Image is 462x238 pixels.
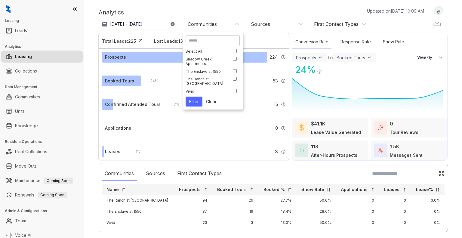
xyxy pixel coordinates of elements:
td: The Ranch at [GEOGRAPHIC_DATA] [102,195,174,206]
span: Coming Soon [44,178,73,184]
a: Move Outs [15,160,37,172]
div: 118 [311,143,318,150]
img: sorting [249,187,253,192]
span: 15 [274,101,278,108]
p: Analytics [99,8,124,17]
div: 24 % [144,78,158,84]
span: 3 [275,148,278,155]
td: 0 [336,206,379,217]
td: 3.0% [411,195,445,206]
p: Booked % [263,187,285,193]
button: Clear [202,97,220,107]
img: SearchIcon [426,171,431,176]
img: ViewFilterArrow [317,54,323,60]
div: 0 [390,120,393,127]
img: AfterHoursConversations [300,148,304,153]
div: Leases [105,148,120,155]
td: 23 [174,217,212,228]
img: LeaseValue [300,124,304,131]
img: sorting [203,187,207,192]
img: TotalFum [378,148,383,153]
div: Response Rate [337,36,374,48]
div: Confirmed Attended Tours [105,101,161,108]
h3: Analytics [5,44,84,49]
div: $41.1K [311,120,325,127]
div: Messages Sent [390,152,423,158]
td: 28.6% [296,206,336,217]
a: RenewalsComing Soon [15,189,67,201]
img: TourReviews [378,125,383,130]
span: Coming Soon [38,192,67,198]
img: UserAvatar [434,8,443,14]
td: 87 [174,206,212,217]
div: Shadow Creek Apartments [186,57,226,66]
p: [DATE] - [DATE] [110,21,143,27]
div: 1 % [130,148,140,155]
div: The Ranch at [GEOGRAPHIC_DATA] [186,77,226,86]
img: sorting [121,187,125,192]
p: Lease% [416,187,433,193]
p: Applications [341,187,368,193]
li: Communities [1,91,83,103]
img: ViewFilterArrow [366,54,372,60]
p: Booked Tours [217,187,247,193]
div: The Enclave at 1550 [186,69,226,74]
span: 224 [269,54,278,60]
img: sorting [370,187,374,192]
a: Knowledge [15,120,38,132]
img: Info [281,79,286,83]
img: sorting [326,187,331,192]
img: sorting [435,187,440,192]
li: Renewals [1,189,83,201]
td: 0 [379,206,411,217]
img: Info [281,102,286,107]
div: Show Rate [380,36,407,48]
h3: Data Management [5,84,84,90]
a: Communities [15,91,40,103]
p: Prospects [179,187,201,193]
div: Select All [186,49,226,54]
div: First Contact Types [174,167,225,181]
td: 3 [379,195,411,206]
img: Click Icon [322,64,331,73]
span: 0 [275,125,278,131]
h3: Admin & Configurations [5,208,84,214]
img: Click Icon [136,36,145,45]
img: Info [281,55,286,60]
img: sorting [402,187,406,192]
li: Knowledge [1,120,83,132]
div: Sources [251,21,270,27]
li: Units [1,105,83,117]
li: Leads [1,25,83,37]
div: After-Hours Prospects [311,152,357,158]
div: Conversion Rate [292,36,331,48]
div: 24 % [292,63,316,76]
li: Team [1,215,83,227]
span: Weekly [417,54,436,60]
div: Lease Value Generated [311,129,361,135]
td: 27.7% [258,195,296,206]
li: Rent Collections [1,146,83,158]
a: Rent Collections [15,146,47,158]
img: Click Icon [439,171,445,177]
div: 1.5K [390,143,399,150]
td: 18.4% [258,206,296,217]
p: Updated on [DATE] 10:09 AM [367,8,424,14]
a: Units [15,105,25,117]
img: Info [317,69,322,74]
td: 0 [336,195,379,206]
div: To [327,54,333,61]
a: Leads [15,25,27,37]
td: 16 [212,206,258,217]
div: Booked Tours [337,55,365,60]
li: Maintenance [1,175,83,187]
div: Vivid [186,89,226,94]
div: Communities [102,167,137,181]
td: 0% [411,217,445,228]
button: Filter [186,97,202,107]
td: 0% [411,206,445,217]
td: 50.0% [296,195,336,206]
img: logo [6,5,11,13]
td: Vivid [102,217,174,228]
div: Prospects [105,54,126,60]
